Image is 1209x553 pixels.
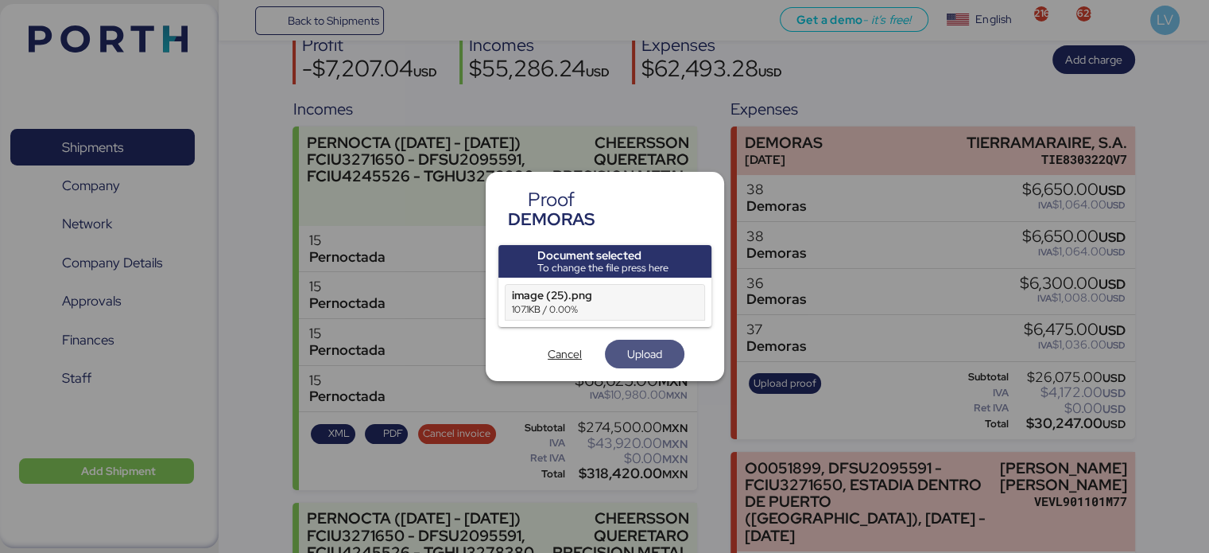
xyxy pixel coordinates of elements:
[605,340,684,368] button: Upload
[525,340,605,368] button: Cancel
[512,302,665,317] div: 107.1KB / 0.00%
[508,207,595,232] div: DEMORAS
[548,345,582,364] span: Cancel
[512,288,665,302] div: image (25).png
[627,345,662,364] span: Upload
[537,262,668,275] div: To change the file press here
[537,249,668,262] div: Document selected
[508,193,595,207] div: Proof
